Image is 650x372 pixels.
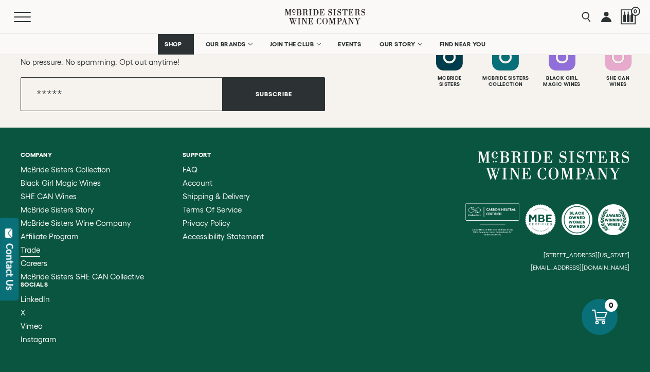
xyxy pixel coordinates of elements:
[338,41,361,48] span: EVENTS
[21,322,57,330] a: Vimeo
[21,44,325,68] p: Follow our latest adventures in wine by joining our newsletter. No pressure. No spamming. Opt out...
[535,44,589,87] a: Follow Black Girl Magic Wines on Instagram Black GirlMagic Wines
[544,252,629,258] small: [STREET_ADDRESS][US_STATE]
[531,264,629,271] small: [EMAIL_ADDRESS][DOMAIN_NAME]
[331,34,368,55] a: EVENTS
[21,219,144,227] a: McBride Sisters Wine Company
[21,259,47,268] span: Careers
[535,75,589,87] div: Black Girl Magic Wines
[478,151,629,180] a: McBride Sisters Wine Company
[183,219,230,227] span: Privacy Policy
[21,205,94,214] span: McBride Sisters Story
[270,41,314,48] span: JOIN THE CLUB
[183,166,264,174] a: FAQ
[21,192,144,201] a: SHE CAN Wines
[183,233,264,241] a: Accessibility Statement
[440,41,486,48] span: FIND NEAR YOU
[21,206,144,214] a: McBride Sisters Story
[21,259,144,268] a: Careers
[223,77,325,111] button: Subscribe
[21,179,101,187] span: Black Girl Magic Wines
[21,335,57,344] a: Instagram
[373,34,428,55] a: OUR STORY
[423,44,476,87] a: Follow McBride Sisters on Instagram McbrideSisters
[21,219,131,227] span: McBride Sisters Wine Company
[183,219,264,227] a: Privacy Policy
[21,232,79,241] span: Affiliate Program
[21,166,144,174] a: McBride Sisters Collection
[591,44,645,87] a: Follow SHE CAN Wines on Instagram She CanWines
[380,41,416,48] span: OUR STORY
[183,205,242,214] span: Terms of Service
[21,192,77,201] span: SHE CAN Wines
[479,75,532,87] div: Mcbride Sisters Collection
[605,299,618,312] div: 0
[21,245,40,254] span: Trade
[183,192,264,201] a: Shipping & Delivery
[21,165,111,174] span: McBride Sisters Collection
[21,308,25,317] span: X
[158,34,194,55] a: SHOP
[423,75,476,87] div: Mcbride Sisters
[631,7,640,16] span: 0
[165,41,182,48] span: SHOP
[183,179,264,187] a: Account
[263,34,327,55] a: JOIN THE CLUB
[21,272,144,281] span: McBride Sisters SHE CAN Collective
[21,295,57,304] a: LinkedIn
[21,322,43,330] span: Vimeo
[14,12,51,22] button: Mobile Menu Trigger
[183,179,212,187] span: Account
[199,34,258,55] a: OUR BRANDS
[21,295,50,304] span: LinkedIn
[206,41,246,48] span: OUR BRANDS
[183,192,250,201] span: Shipping & Delivery
[183,165,197,174] span: FAQ
[5,243,15,290] div: Contact Us
[21,273,144,281] a: McBride Sisters SHE CAN Collective
[479,44,532,87] a: Follow McBride Sisters Collection on Instagram Mcbride SistersCollection
[21,179,144,187] a: Black Girl Magic Wines
[21,246,144,254] a: Trade
[433,34,493,55] a: FIND NEAR YOU
[21,233,144,241] a: Affiliate Program
[591,75,645,87] div: She Can Wines
[21,77,223,111] input: Email
[21,309,57,317] a: X
[183,206,264,214] a: Terms of Service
